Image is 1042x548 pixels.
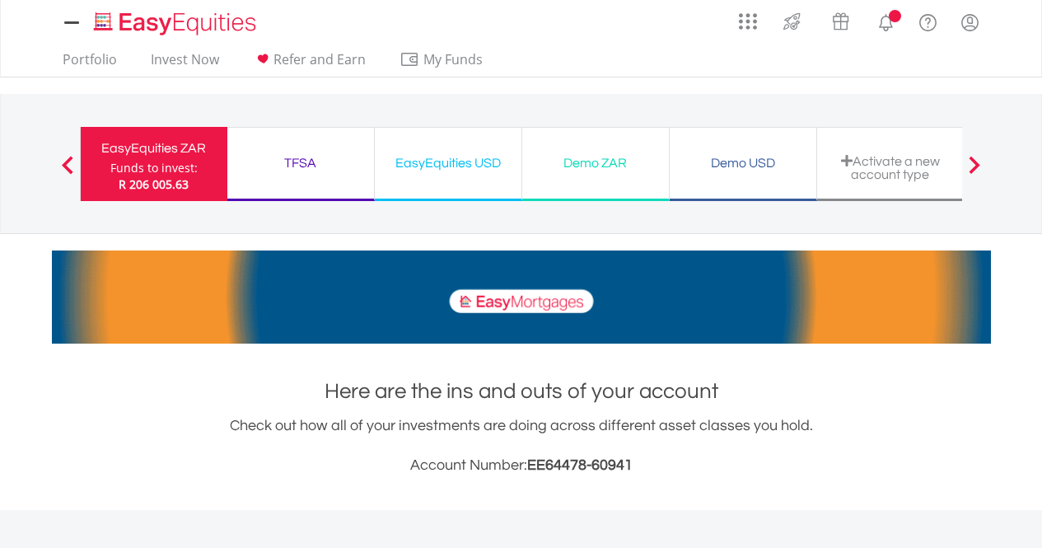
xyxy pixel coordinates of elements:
[778,8,806,35] img: thrive-v2.svg
[400,49,507,70] span: My Funds
[273,50,366,68] span: Refer and Earn
[91,10,263,37] img: EasyEquities_Logo.png
[827,8,854,35] img: vouchers-v2.svg
[949,4,991,40] a: My Profile
[52,415,991,477] div: Check out how all of your investments are doing across different asset classes you hold.
[52,377,991,406] h1: Here are the ins and outs of your account
[827,154,954,181] div: Activate a new account type
[144,51,226,77] a: Invest Now
[110,160,198,176] div: Funds to invest:
[56,51,124,77] a: Portfolio
[385,152,512,175] div: EasyEquities USD
[87,4,263,37] a: Home page
[907,4,949,37] a: FAQ's and Support
[237,152,364,175] div: TFSA
[865,4,907,37] a: Notifications
[91,137,217,160] div: EasyEquities ZAR
[680,152,806,175] div: Demo USD
[52,251,991,344] img: EasyMortage Promotion Banner
[532,152,659,175] div: Demo ZAR
[119,176,189,192] span: R 206 005.63
[52,454,991,477] h3: Account Number:
[816,4,865,35] a: Vouchers
[246,51,372,77] a: Refer and Earn
[728,4,768,30] a: AppsGrid
[527,457,633,473] span: EE64478-60941
[739,12,757,30] img: grid-menu-icon.svg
